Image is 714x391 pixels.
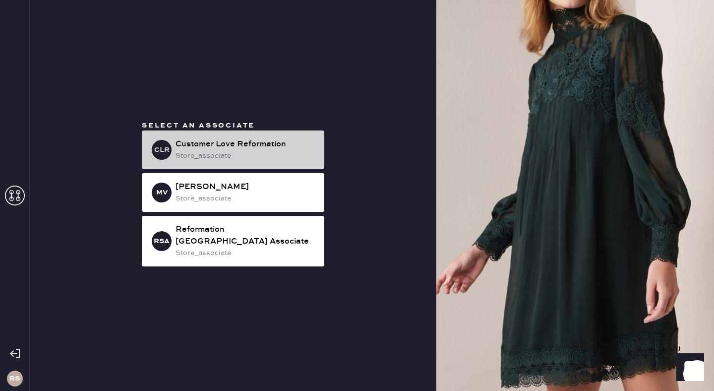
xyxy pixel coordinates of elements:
h3: MV [156,189,168,196]
h3: CLR [154,146,170,153]
div: store_associate [176,248,316,259]
div: Reformation [GEOGRAPHIC_DATA] Associate [176,224,316,248]
div: store_associate [176,193,316,204]
iframe: Front Chat [667,346,710,389]
div: [PERSON_NAME] [176,181,316,193]
div: Customer Love Reformation [176,138,316,150]
div: store_associate [176,150,316,161]
h3: RS [9,375,20,382]
span: Select an associate [142,121,255,130]
h3: RSA [154,238,170,245]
